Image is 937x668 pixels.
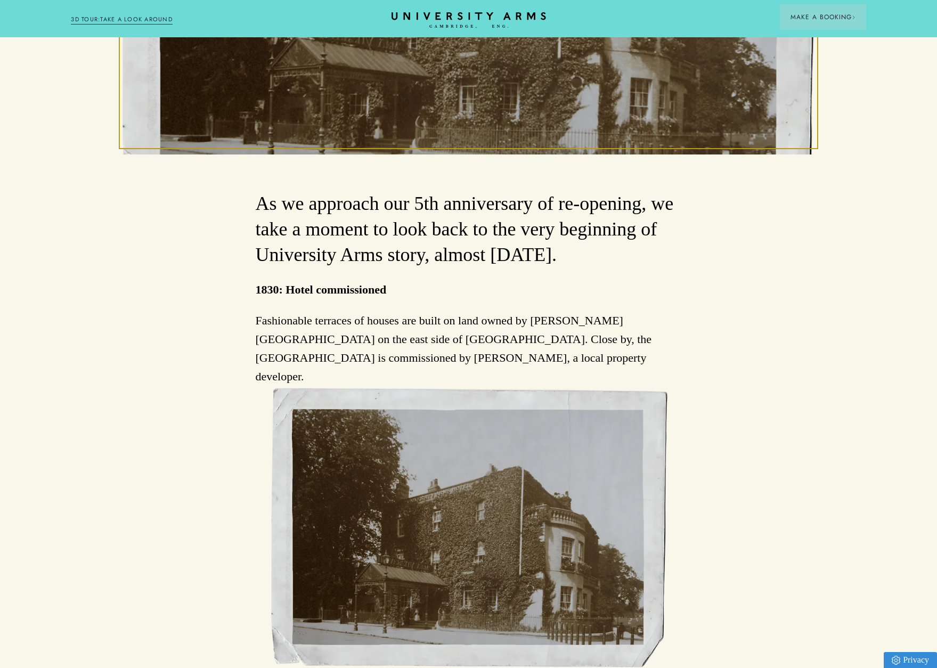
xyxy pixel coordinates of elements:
p: Fashionable terraces of houses are built on land owned by [PERSON_NAME][GEOGRAPHIC_DATA] on the e... [256,311,682,386]
h3: As we approach our 5th anniversary of re-opening, we take a moment to look back to the very begin... [256,191,682,268]
a: 3D TOUR:TAKE A LOOK AROUND [71,15,173,25]
a: Home [392,12,546,29]
span: Make a Booking [791,12,855,22]
img: Privacy [892,656,900,665]
img: Arrow icon [852,15,855,19]
strong: 1830: Hotel commissioned [256,283,387,296]
button: Make a BookingArrow icon [780,4,866,30]
a: Privacy [884,652,937,668]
